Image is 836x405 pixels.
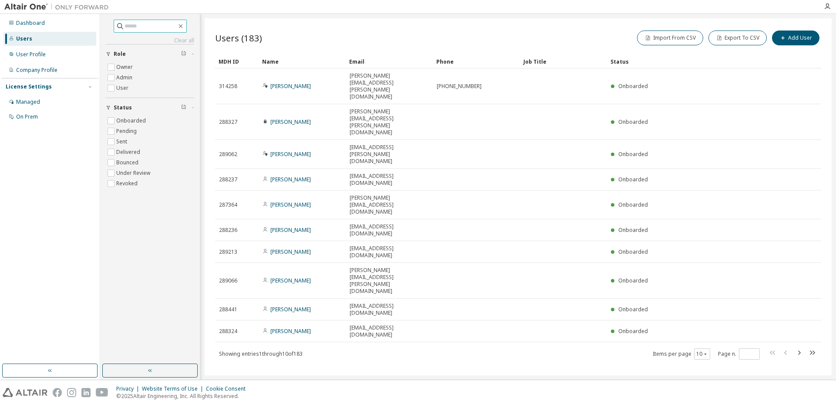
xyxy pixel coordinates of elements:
[106,37,194,44] a: Clear all
[116,147,142,157] label: Delivered
[181,104,186,111] span: Clear filter
[96,388,108,397] img: youtube.svg
[618,201,648,208] span: Onboarded
[116,392,251,400] p: © 2025 Altair Engineering, Inc. All Rights Reserved.
[114,51,126,58] span: Role
[116,62,135,72] label: Owner
[219,350,303,357] span: Showing entries 1 through 10 of 183
[618,277,648,284] span: Onboarded
[206,385,251,392] div: Cookie Consent
[116,126,138,136] label: Pending
[270,82,311,90] a: [PERSON_NAME]
[215,32,262,44] span: Users (183)
[219,176,237,183] span: 288237
[350,324,429,338] span: [EMAIL_ADDRESS][DOMAIN_NAME]
[16,67,57,74] div: Company Profile
[106,98,194,117] button: Status
[437,83,482,90] span: [PHONE_NUMBER]
[270,201,311,208] a: [PERSON_NAME]
[106,44,194,64] button: Role
[270,176,311,183] a: [PERSON_NAME]
[350,72,429,100] span: [PERSON_NAME][EMAIL_ADDRESS][PERSON_NAME][DOMAIN_NAME]
[436,54,516,68] div: Phone
[270,150,311,158] a: [PERSON_NAME]
[262,54,342,68] div: Name
[219,306,237,313] span: 288441
[116,157,140,168] label: Bounced
[618,306,648,313] span: Onboarded
[637,31,703,45] button: Import From CSV
[618,118,648,126] span: Onboarded
[350,267,429,295] span: [PERSON_NAME][EMAIL_ADDRESS][PERSON_NAME][DOMAIN_NAME]
[16,113,38,120] div: On Prem
[67,388,76,397] img: instagram.svg
[270,277,311,284] a: [PERSON_NAME]
[618,248,648,255] span: Onboarded
[219,201,237,208] span: 287364
[219,54,255,68] div: MDH ID
[142,385,206,392] div: Website Terms of Use
[270,118,311,126] a: [PERSON_NAME]
[116,116,148,126] label: Onboarded
[618,226,648,234] span: Onboarded
[349,54,429,68] div: Email
[270,327,311,335] a: [PERSON_NAME]
[114,104,132,111] span: Status
[116,136,129,147] label: Sent
[350,303,429,317] span: [EMAIL_ADDRESS][DOMAIN_NAME]
[523,54,603,68] div: Job Title
[116,178,139,189] label: Revoked
[350,173,429,187] span: [EMAIL_ADDRESS][DOMAIN_NAME]
[116,168,152,178] label: Under Review
[610,54,776,68] div: Status
[6,83,52,90] div: License Settings
[270,248,311,255] a: [PERSON_NAME]
[618,150,648,158] span: Onboarded
[81,388,91,397] img: linkedin.svg
[350,144,429,165] span: [EMAIL_ADDRESS][PERSON_NAME][DOMAIN_NAME]
[270,306,311,313] a: [PERSON_NAME]
[696,351,708,357] button: 10
[4,3,113,11] img: Altair One
[16,99,40,106] div: Managed
[718,348,760,360] span: Page n.
[16,20,45,27] div: Dashboard
[350,245,429,259] span: [EMAIL_ADDRESS][DOMAIN_NAME]
[708,31,767,45] button: Export To CSV
[116,385,142,392] div: Privacy
[270,226,311,234] a: [PERSON_NAME]
[350,223,429,237] span: [EMAIL_ADDRESS][DOMAIN_NAME]
[219,227,237,234] span: 288236
[116,72,134,83] label: Admin
[219,248,237,255] span: 289213
[3,388,47,397] img: altair_logo.svg
[16,35,32,42] div: Users
[618,176,648,183] span: Onboarded
[350,108,429,136] span: [PERSON_NAME][EMAIL_ADDRESS][PERSON_NAME][DOMAIN_NAME]
[653,348,710,360] span: Items per page
[116,83,130,93] label: User
[219,328,237,335] span: 288324
[181,51,186,58] span: Clear filter
[53,388,62,397] img: facebook.svg
[618,327,648,335] span: Onboarded
[16,51,46,58] div: User Profile
[219,119,237,126] span: 288327
[350,194,429,215] span: [PERSON_NAME][EMAIL_ADDRESS][DOMAIN_NAME]
[219,83,237,90] span: 314258
[219,277,237,284] span: 289066
[618,82,648,90] span: Onboarded
[219,151,237,158] span: 289062
[772,31,819,45] button: Add User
